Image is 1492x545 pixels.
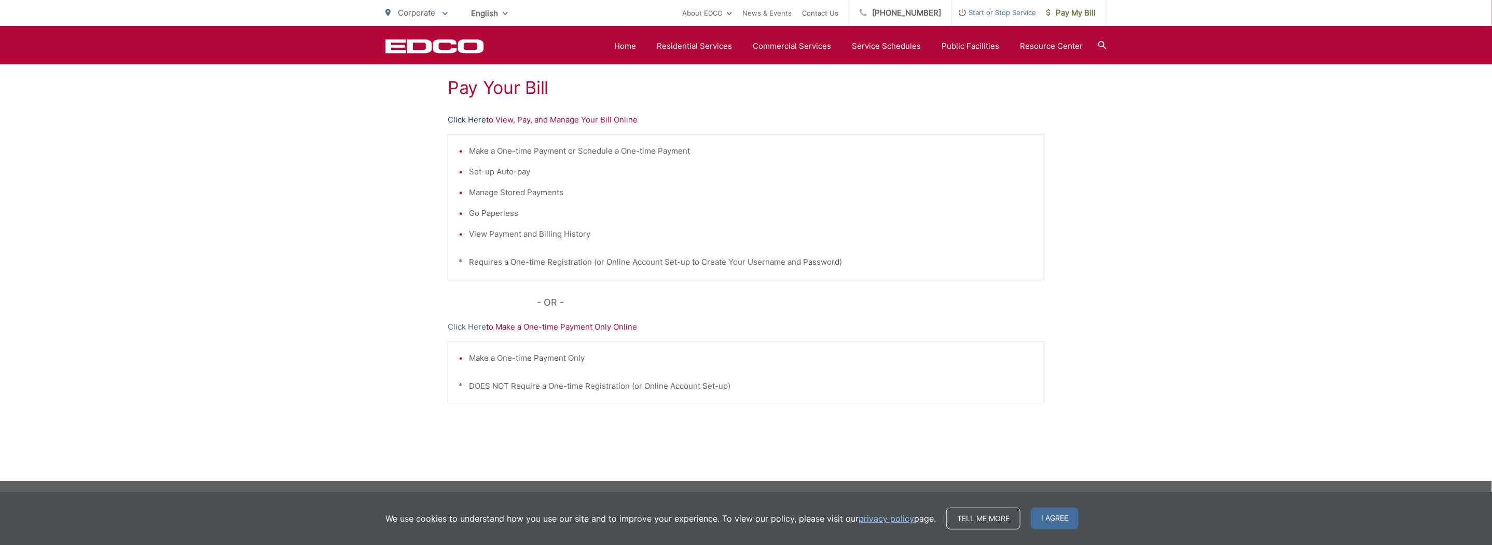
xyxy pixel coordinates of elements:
a: News & Events [742,7,792,19]
a: Home [614,40,636,52]
a: Click Here [448,321,486,333]
span: Pay My Bill [1046,7,1096,19]
li: Set-up Auto-pay [469,166,1033,178]
a: Click Here [448,114,486,126]
a: Residential Services [657,40,732,52]
li: View Payment and Billing History [469,228,1033,240]
p: We use cookies to understand how you use our site and to improve your experience. To view our pol... [385,512,936,525]
a: Service Schedules [852,40,921,52]
a: Tell me more [946,508,1020,529]
a: About EDCO [682,7,732,19]
span: Corporate [398,8,435,18]
li: Go Paperless [469,207,1033,220]
a: privacy policy [859,512,914,525]
li: Manage Stored Payments [469,186,1033,199]
li: Make a One-time Payment Only [469,352,1033,364]
p: * Requires a One-time Registration (or Online Account Set-up to Create Your Username and Password) [459,256,1033,268]
span: English [463,4,516,22]
h1: Pay Your Bill [448,77,1044,98]
a: Public Facilities [942,40,999,52]
a: Resource Center [1020,40,1083,52]
p: * DOES NOT Require a One-time Registration (or Online Account Set-up) [459,380,1033,392]
p: to Make a One-time Payment Only Online [448,321,1044,333]
a: Commercial Services [753,40,831,52]
p: - OR - [537,295,1045,310]
p: to View, Pay, and Manage Your Bill Online [448,114,1044,126]
a: Contact Us [802,7,838,19]
a: EDCD logo. Return to the homepage. [385,39,484,53]
li: Make a One-time Payment or Schedule a One-time Payment [469,145,1033,157]
span: I agree [1031,508,1079,529]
